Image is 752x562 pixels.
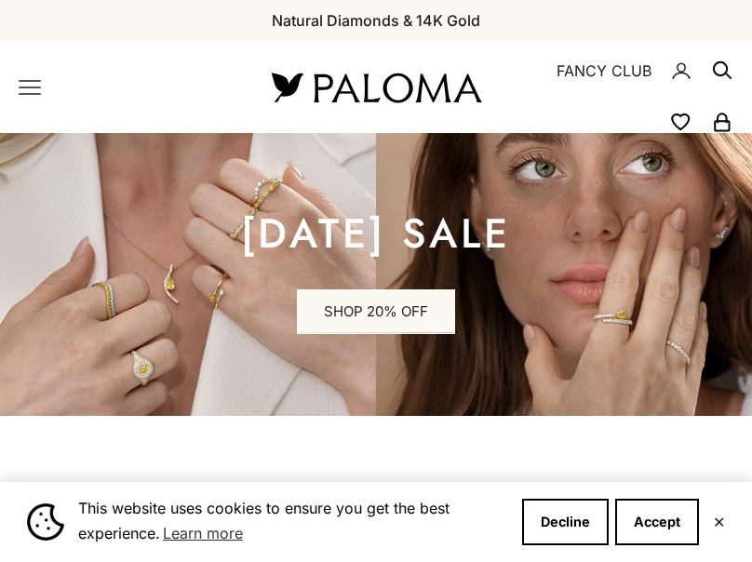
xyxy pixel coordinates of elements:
a: SHOP 20% OFF [297,289,455,334]
p: [DATE] sale [241,215,511,252]
a: FANCY CLUB [557,59,651,83]
button: Accept [615,499,699,545]
button: Close [713,516,725,528]
button: Decline [522,499,609,545]
p: SHOP BY CATEGORY [62,479,689,516]
nav: Secondary navigation [525,41,733,133]
span: This website uses cookies to ensure you get the best experience. [78,497,507,547]
a: Learn more [160,519,246,547]
img: Cookie banner [27,503,64,541]
nav: Primary navigation [19,76,227,99]
p: Natural Diamonds & 14K Gold [272,8,480,33]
